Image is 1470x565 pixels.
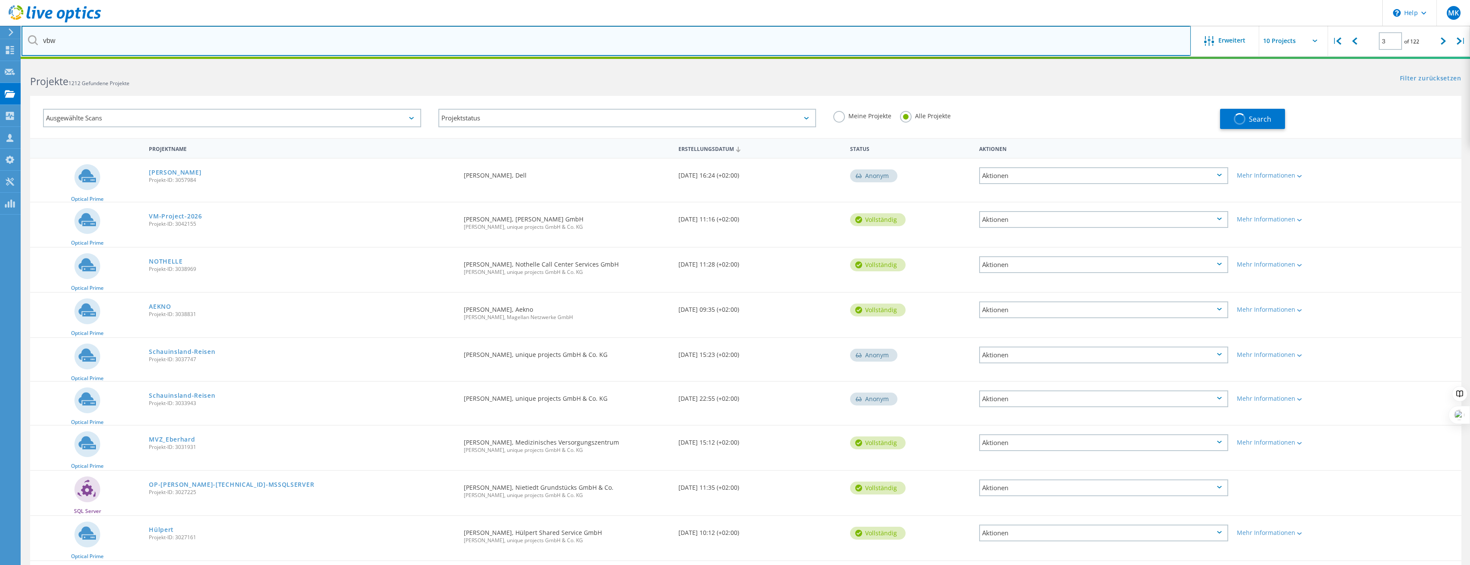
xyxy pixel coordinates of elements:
div: [DATE] 11:28 (+02:00) [674,248,846,276]
div: vollständig [850,258,906,271]
div: Mehr Informationen [1237,216,1343,222]
div: Aktionen [979,167,1228,184]
a: NOTHELLE [149,258,183,264]
div: Aktionen [979,256,1228,273]
div: Aktionen [979,479,1228,496]
div: [DATE] 11:16 (+02:00) [674,203,846,231]
a: Schauinsland-Reisen [149,349,215,355]
div: vollständig [850,213,906,226]
span: Projekt-ID: 3027225 [149,490,455,495]
div: [PERSON_NAME], Nietiedt Grundstücks GmbH & Co. [459,471,674,507]
span: [PERSON_NAME], unique projects GmbH & Co. KG [464,493,670,498]
label: Alle Projekte [900,111,951,119]
a: MVZ_Eberhard [149,436,195,442]
div: Anonym [850,349,897,362]
div: [PERSON_NAME], Dell [459,159,674,187]
span: [PERSON_NAME], unique projects GmbH & Co. KG [464,224,670,230]
div: [PERSON_NAME], Hülpert Shared Service GmbH [459,516,674,552]
div: Mehr Informationen [1237,396,1343,402]
div: Mehr Informationen [1237,261,1343,267]
div: vollständig [850,527,906,540]
span: Projekt-ID: 3033943 [149,401,455,406]
div: Erstellungsdatum [674,140,846,157]
span: Optical Prime [71,286,104,291]
div: Aktionen [979,347,1228,363]
div: Ausgewählte Scans [43,109,421,127]
span: [PERSON_NAME], Magellan Netzwerke GmbH [464,315,670,320]
input: Projekte nach Namen, Verantwortlichem, ID, Unternehmen usw. suchen [22,26,1191,56]
span: Optical Prime [71,376,104,381]
a: VM-Project-2026 [149,213,202,219]
span: [PERSON_NAME], unique projects GmbH & Co. KG [464,538,670,543]
span: Optical Prime [71,554,104,559]
div: [DATE] 09:35 (+02:00) [674,293,846,321]
svg: \n [1393,9,1401,17]
div: | [1328,26,1346,56]
div: Aktionen [979,301,1228,318]
div: [DATE] 16:24 (+02:00) [674,159,846,187]
a: Live Optics Dashboard [9,18,101,24]
span: of 122 [1404,38,1419,45]
div: [DATE] 15:23 (+02:00) [674,338,846,366]
div: Mehr Informationen [1237,172,1343,178]
div: [PERSON_NAME], Aekno [459,293,674,329]
div: vollständig [850,436,906,449]
span: Optical Prime [71,331,104,336]
div: [PERSON_NAME], Nothelle Call Center Services GmbH [459,248,674,283]
div: Projektname [145,140,459,156]
div: vollständig [850,482,906,494]
button: Search [1220,109,1285,129]
span: Optical Prime [71,420,104,425]
div: [PERSON_NAME], [PERSON_NAME] GmbH [459,203,674,238]
div: Aktionen [979,390,1228,407]
div: Projektstatus [438,109,817,127]
div: vollständig [850,304,906,316]
span: Projekt-ID: 3042155 [149,221,455,227]
span: Projekt-ID: 3027161 [149,535,455,540]
div: Anonym [850,393,897,405]
label: Meine Projekte [833,111,891,119]
div: | [1452,26,1470,56]
div: [DATE] 22:55 (+02:00) [674,382,846,410]
span: Projekt-ID: 3031931 [149,445,455,450]
div: Mehr Informationen [1237,530,1343,536]
span: [PERSON_NAME], unique projects GmbH & Co. KG [464,270,670,275]
span: Optical Prime [71,240,104,246]
span: Optical Prime [71,464,104,469]
div: [DATE] 10:12 (+02:00) [674,516,846,544]
div: [PERSON_NAME], unique projects GmbH & Co. KG [459,382,674,410]
span: [PERSON_NAME], unique projects GmbH & Co. KG [464,448,670,453]
a: [PERSON_NAME] [149,169,201,175]
span: Projekt-ID: 3038831 [149,312,455,317]
a: AEKNO [149,304,171,310]
div: Status [846,140,974,156]
div: Mehr Informationen [1237,439,1343,445]
div: [DATE] 15:12 (+02:00) [674,426,846,454]
div: [PERSON_NAME], unique projects GmbH & Co. KG [459,338,674,366]
div: Aktionen [979,211,1228,228]
div: Mehr Informationen [1237,307,1343,313]
a: Schauinsland-Reisen [149,393,215,399]
span: Projekt-ID: 3038969 [149,267,455,272]
span: Search [1249,114,1271,124]
a: Filter zurücksetzen [1400,75,1461,83]
div: Mehr Informationen [1237,352,1343,358]
div: [DATE] 11:35 (+02:00) [674,471,846,499]
a: Hülpert [149,527,174,533]
div: Aktionen [979,525,1228,541]
span: Projekt-ID: 3057984 [149,178,455,183]
b: Projekte [30,74,68,88]
div: Aktionen [979,434,1228,451]
div: Anonym [850,169,897,182]
span: Erweitert [1218,37,1245,43]
a: OP-[PERSON_NAME]-[TECHNICAL_ID]-MSSQLSERVER [149,482,314,488]
span: Projekt-ID: 3037747 [149,357,455,362]
span: SQL Server [74,509,101,514]
div: Aktionen [975,140,1233,156]
span: MK [1448,9,1459,16]
div: [PERSON_NAME], Medizinisches Versorgungszentrum [459,426,674,461]
span: Optical Prime [71,197,104,202]
span: 1212 Gefundene Projekte [68,80,129,87]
